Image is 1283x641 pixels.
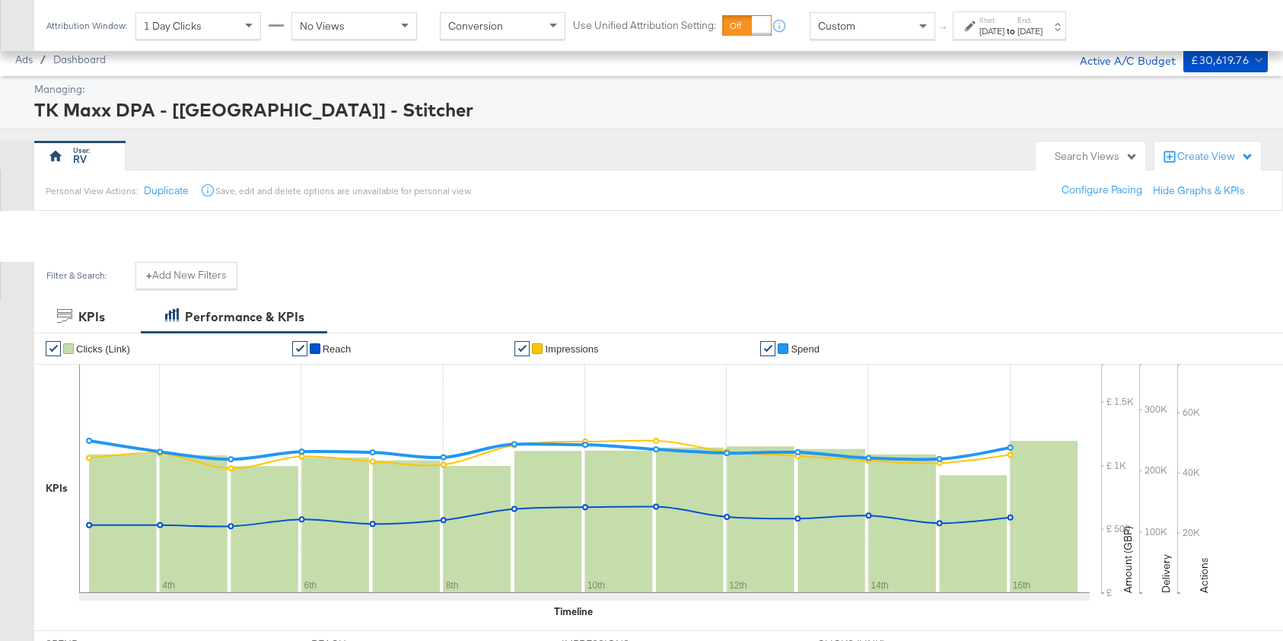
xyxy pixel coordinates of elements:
div: Performance & KPIs [185,308,304,326]
div: TK Maxx DPA - [[GEOGRAPHIC_DATA]] - Stitcher [34,97,1264,123]
div: Search Views [1055,149,1138,164]
div: Create View [1177,149,1253,164]
div: [DATE] [1017,25,1043,37]
div: [DATE] [979,25,1004,37]
div: Attribution Window: [46,21,128,31]
span: Reach [323,343,352,355]
div: Active A/C Budget [1064,48,1176,71]
span: ↑ [937,26,951,31]
button: Hide Graphs & KPIs [1153,183,1245,198]
button: Configure Pacing [1051,177,1153,204]
a: ✔ [760,341,775,356]
span: / [33,53,53,65]
label: Use Unified Attribution Setting: [573,18,716,33]
button: Duplicate [144,183,189,198]
text: Delivery [1159,554,1173,593]
span: No Views [300,19,345,33]
div: RV [73,152,87,167]
span: Conversion [448,19,503,33]
div: Personal View Actions: [46,185,138,197]
span: 1 Day Clicks [144,19,202,33]
span: Clicks (Link) [76,343,130,355]
text: Actions [1197,557,1211,593]
span: Spend [791,343,820,355]
strong: + [146,268,152,282]
a: ✔ [514,341,530,356]
text: Amount (GBP) [1121,526,1135,593]
div: KPIs [46,481,68,496]
span: Impressions [545,343,598,355]
label: Start: [979,15,1004,25]
strong: to [1004,25,1017,37]
div: £30,619.76 [1191,51,1249,70]
div: Save, edit and delete options are unavailable for personal view. [215,185,472,197]
div: Timeline [554,604,593,619]
button: +Add New Filters [135,262,237,289]
a: Dashboard [53,53,106,65]
a: ✔ [292,341,307,356]
span: Custom [818,19,855,33]
div: Filter & Search: [46,270,107,281]
a: ✔ [46,341,61,356]
div: KPIs [78,308,105,326]
label: End: [1017,15,1043,25]
span: Ads [15,53,33,65]
button: £30,619.76 [1183,48,1268,72]
div: Managing: [34,82,1264,97]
